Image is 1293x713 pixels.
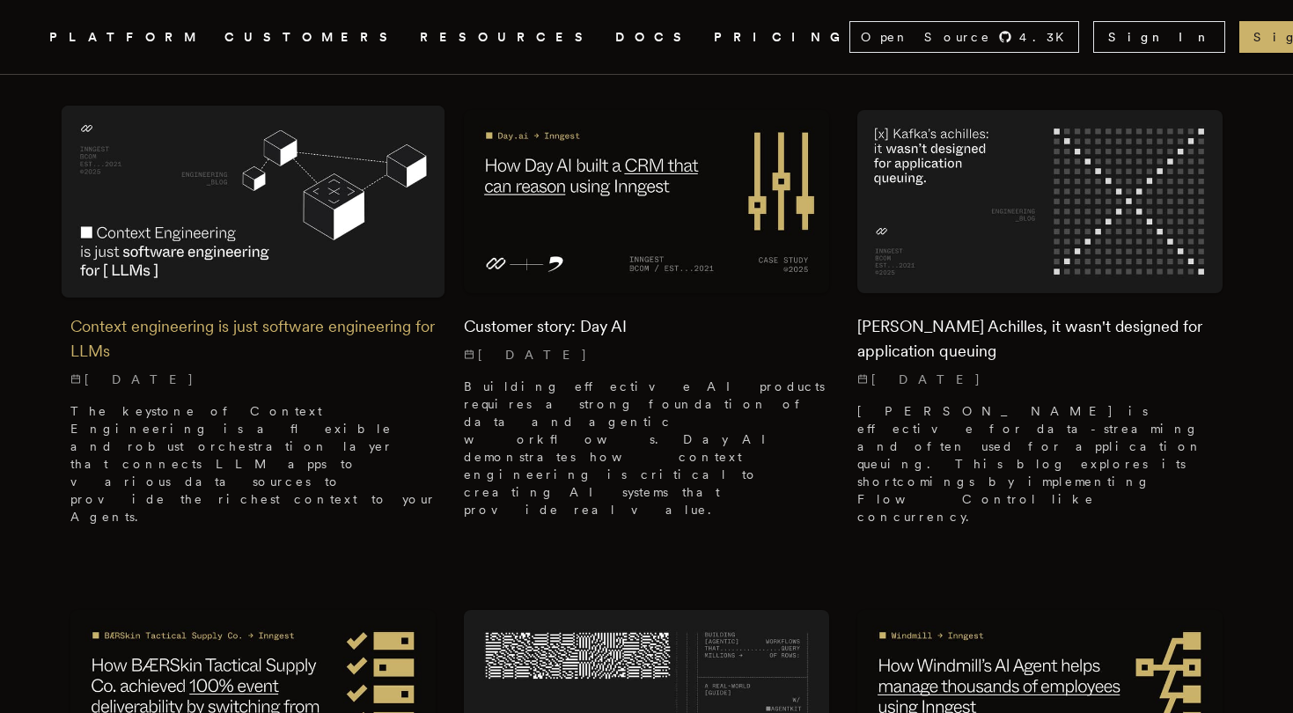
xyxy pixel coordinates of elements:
p: [DATE] [464,346,829,364]
p: [PERSON_NAME] is effective for data-streaming and often used for application queuing. This blog e... [857,402,1223,526]
p: [DATE] [857,371,1223,388]
a: CUSTOMERS [224,26,399,48]
a: Featured image for Customer story: Day AI blog postCustomer story: Day AI[DATE] Building effectiv... [464,110,829,533]
p: [DATE] [70,371,436,388]
a: Sign In [1093,21,1225,53]
a: DOCS [615,26,693,48]
img: Featured image for Context engineering is just software engineering for LLMs blog post [62,106,445,298]
p: Building effective AI products requires a strong foundation of data and agentic workflows. Day AI... [464,378,829,518]
button: RESOURCES [420,26,594,48]
a: PRICING [714,26,849,48]
h2: Context engineering is just software engineering for LLMs [70,314,436,364]
span: 4.3 K [1019,28,1075,46]
p: The keystone of Context Engineering is a flexible and robust orchestration layer that connects LL... [70,402,436,526]
h2: Customer story: Day AI [464,314,829,339]
img: Featured image for Kafka's Achilles, it wasn't designed for application queuing blog post [857,110,1223,293]
h2: [PERSON_NAME] Achilles, it wasn't designed for application queuing [857,314,1223,364]
a: Featured image for Kafka's Achilles, it wasn't designed for application queuing blog post[PERSON_... [857,110,1223,540]
span: Open Source [861,28,991,46]
a: Featured image for Context engineering is just software engineering for LLMs blog postContext eng... [70,110,436,540]
img: Featured image for Customer story: Day AI blog post [464,110,829,293]
button: PLATFORM [49,26,203,48]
